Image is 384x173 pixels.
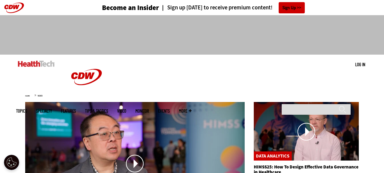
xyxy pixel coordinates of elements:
a: Features [61,109,76,113]
img: HIMSS Thumbnail [254,102,359,161]
img: Home [18,61,55,67]
a: Log in [355,62,365,67]
a: Video [117,109,126,113]
a: Sign up [DATE] to receive premium content! [159,5,273,11]
div: User menu [355,61,365,68]
a: Data Analytics [256,153,289,159]
a: Events [158,109,170,113]
a: Sign Up [279,2,305,13]
a: HIMSS Thumbnail [254,102,359,161]
span: More [179,109,192,113]
button: Open Preferences [4,155,19,170]
span: Specialty [36,109,52,113]
span: Topics [16,109,27,113]
a: MonITor [135,109,149,113]
iframe: advertisement [82,21,303,49]
div: Cookie Settings [4,155,19,170]
h3: Become an Insider [102,4,159,11]
img: Home [64,55,109,100]
a: Become an Insider [79,4,159,11]
a: CDW [64,95,109,101]
a: Tips & Tactics [85,109,108,113]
